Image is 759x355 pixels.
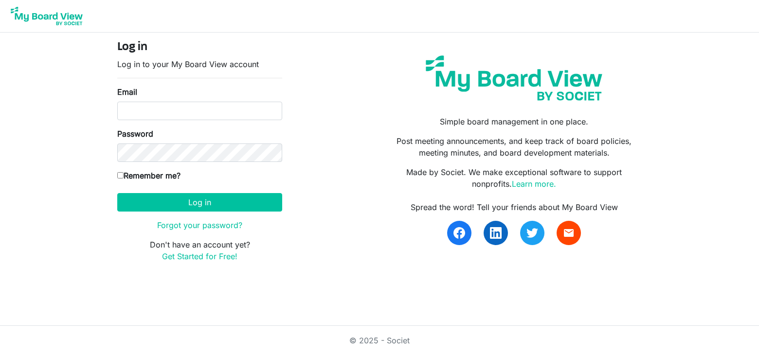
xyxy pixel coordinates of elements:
img: facebook.svg [453,227,465,239]
span: email [563,227,575,239]
input: Remember me? [117,172,124,178]
div: Spread the word! Tell your friends about My Board View [387,201,642,213]
label: Email [117,86,137,98]
p: Log in to your My Board View account [117,58,282,70]
p: Made by Societ. We make exceptional software to support nonprofits. [387,166,642,190]
img: my-board-view-societ.svg [418,48,610,108]
img: twitter.svg [526,227,538,239]
a: © 2025 - Societ [349,336,410,345]
p: Don't have an account yet? [117,239,282,262]
a: Forgot your password? [157,220,242,230]
img: My Board View Logo [8,4,86,28]
label: Password [117,128,153,140]
p: Simple board management in one place. [387,116,642,127]
h4: Log in [117,40,282,54]
img: linkedin.svg [490,227,502,239]
label: Remember me? [117,170,181,181]
a: Learn more. [512,179,556,189]
a: email [557,221,581,245]
button: Log in [117,193,282,212]
a: Get Started for Free! [162,251,237,261]
p: Post meeting announcements, and keep track of board policies, meeting minutes, and board developm... [387,135,642,159]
